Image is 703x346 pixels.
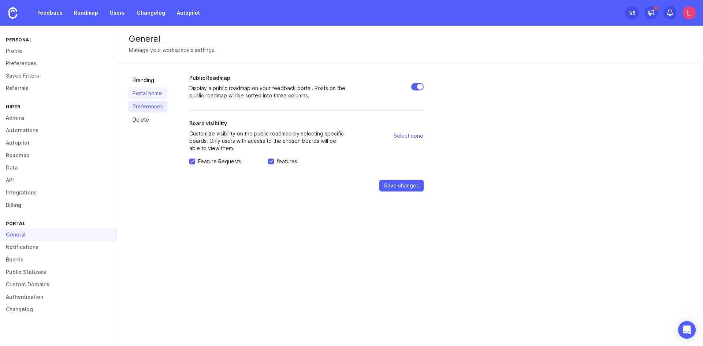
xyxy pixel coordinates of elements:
a: Portal home [128,88,167,99]
div: Open Intercom Messenger [678,321,696,339]
a: Delete [128,114,167,126]
p: Customize visibility on the public roadmap by selecting specific boards. Only users with access t... [189,130,347,152]
div: 1 /5 [629,8,635,18]
img: Lucas Sell [682,6,696,19]
a: Preferences [128,101,167,112]
span: features [277,158,297,165]
button: Select none [393,130,424,142]
div: Manage your workspace's settings. [129,46,216,54]
div: General [129,34,691,43]
a: Autopilot [172,6,204,19]
span: Save changes [384,182,419,189]
a: Roadmap [70,6,103,19]
input: Feature Requests [189,159,195,164]
h2: Public Roadmap [189,74,347,82]
a: Branding [128,74,167,86]
span: Select none [394,132,423,139]
img: Canny Home [8,7,17,19]
input: features [268,159,274,164]
a: Changelog [132,6,170,19]
span: Feature Requests [198,158,241,165]
button: Save changes [379,180,424,191]
p: Display a public roadmap on your feedback portal. Posts on the public roadmap will be sorted into... [189,85,347,99]
a: Feedback [33,6,67,19]
a: Users [105,6,129,19]
h2: Board visibility [189,120,347,127]
button: 1/5 [625,6,639,19]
